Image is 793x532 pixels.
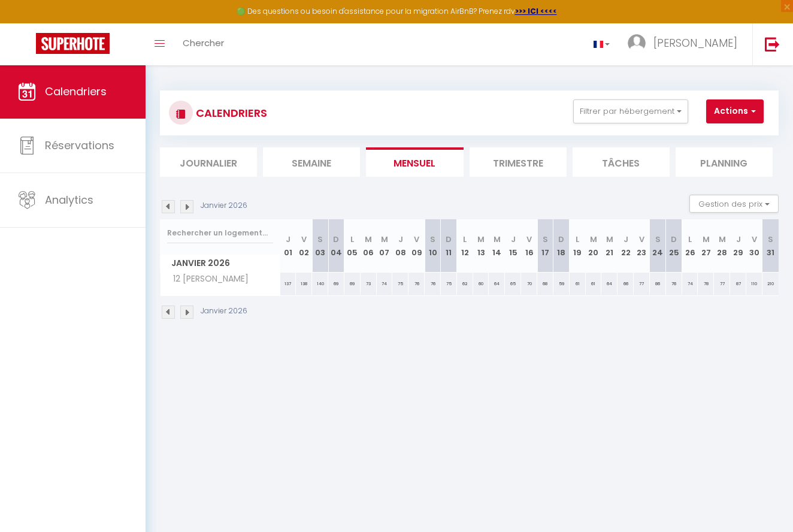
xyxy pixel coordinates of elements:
div: 66 [618,273,634,295]
th: 08 [392,219,408,273]
span: 12 [PERSON_NAME] [162,273,252,286]
abbr: S [317,234,323,245]
abbr: S [655,234,661,245]
div: 69 [328,273,344,295]
th: 15 [505,219,521,273]
abbr: J [398,234,403,245]
abbr: D [671,234,677,245]
abbr: L [463,234,467,245]
abbr: D [333,234,339,245]
th: 11 [441,219,457,273]
div: 110 [746,273,762,295]
li: Planning [676,147,773,177]
abbr: V [752,234,757,245]
th: 03 [312,219,328,273]
a: ... [PERSON_NAME] [619,23,752,65]
th: 29 [730,219,746,273]
div: 73 [361,273,377,295]
span: Janvier 2026 [161,255,280,272]
span: Chercher [183,37,224,49]
input: Rechercher un logement... [167,222,273,244]
abbr: V [639,234,644,245]
th: 14 [489,219,505,273]
abbr: M [606,234,613,245]
abbr: J [736,234,741,245]
abbr: S [543,234,548,245]
div: 77 [714,273,730,295]
th: 17 [537,219,553,273]
abbr: M [590,234,597,245]
a: Chercher [174,23,233,65]
div: 70 [521,273,537,295]
th: 25 [666,219,682,273]
th: 31 [762,219,779,273]
th: 24 [650,219,666,273]
a: >>> ICI <<<< [515,6,557,16]
abbr: S [430,234,435,245]
abbr: D [446,234,452,245]
abbr: J [511,234,516,245]
div: 78 [698,273,714,295]
th: 21 [601,219,618,273]
abbr: L [350,234,354,245]
div: 64 [601,273,618,295]
th: 07 [377,219,393,273]
button: Gestion des prix [689,195,779,213]
img: ... [628,34,646,52]
th: 22 [618,219,634,273]
th: 05 [344,219,361,273]
th: 26 [682,219,698,273]
abbr: J [623,234,628,245]
th: 12 [457,219,473,273]
th: 28 [714,219,730,273]
abbr: J [286,234,290,245]
abbr: L [688,234,692,245]
img: logout [765,37,780,52]
th: 06 [361,219,377,273]
abbr: D [558,234,564,245]
h3: CALENDRIERS [193,99,267,126]
div: 75 [441,273,457,295]
div: 68 [537,273,553,295]
div: 86 [650,273,666,295]
th: 16 [521,219,537,273]
p: Janvier 2026 [201,306,247,317]
div: 64 [489,273,505,295]
abbr: M [703,234,710,245]
div: 87 [730,273,746,295]
li: Tâches [573,147,670,177]
th: 09 [408,219,425,273]
abbr: V [526,234,532,245]
div: 137 [280,273,296,295]
abbr: V [301,234,307,245]
button: Actions [706,99,764,123]
div: 75 [392,273,408,295]
div: 61 [586,273,602,295]
abbr: M [494,234,501,245]
div: 76 [425,273,441,295]
th: 10 [425,219,441,273]
abbr: M [381,234,388,245]
th: 02 [296,219,312,273]
abbr: M [477,234,485,245]
th: 20 [586,219,602,273]
div: 59 [553,273,570,295]
th: 01 [280,219,296,273]
div: 61 [570,273,586,295]
span: Réservations [45,138,114,153]
th: 27 [698,219,714,273]
div: 69 [344,273,361,295]
div: 65 [505,273,521,295]
button: Filtrer par hébergement [573,99,688,123]
div: 77 [634,273,650,295]
th: 18 [553,219,570,273]
span: Analytics [45,192,93,207]
th: 30 [746,219,762,273]
th: 04 [328,219,344,273]
div: 140 [312,273,328,295]
div: 210 [762,273,779,295]
li: Journalier [160,147,257,177]
th: 13 [473,219,489,273]
li: Semaine [263,147,360,177]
